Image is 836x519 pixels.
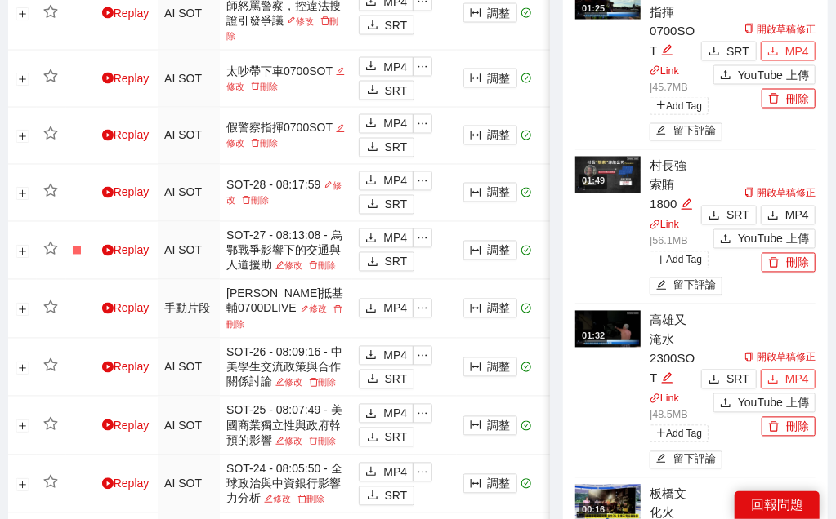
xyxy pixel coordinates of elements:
[713,393,816,413] button: uploadYouTube 上傳
[365,408,377,421] span: download
[359,16,414,35] button: downloadSRT
[709,374,720,387] span: download
[413,228,432,248] button: ellipsis
[251,82,260,91] span: delete
[226,181,342,206] a: 修改
[385,16,408,34] span: SRT
[661,41,673,60] div: 編輯
[367,84,378,97] span: download
[365,303,377,316] span: download
[650,392,697,424] p: | 48.5 MB
[738,66,809,84] span: YouTube 上傳
[367,198,378,211] span: download
[463,183,517,202] button: column-width調整
[251,139,260,148] span: delete
[242,196,251,205] span: delete
[656,454,667,466] span: edit
[365,233,377,246] span: download
[385,196,408,214] span: SRT
[762,253,816,273] button: delete刪除
[43,358,58,373] span: star
[650,220,679,231] a: linkLink
[650,425,709,443] span: Add Tag
[239,196,272,206] a: 刪除
[650,393,660,404] span: link
[650,157,697,215] div: 村長強索賄1800
[309,437,318,446] span: delete
[744,188,816,199] a: 開啟草稿修正
[785,370,809,388] span: MP4
[661,44,673,56] span: edit
[383,229,407,247] span: MP4
[16,478,29,491] button: 展開行
[359,463,414,482] button: downloadMP4
[359,228,414,248] button: downloadMP4
[414,350,431,362] span: ellipsis
[102,7,150,20] a: Replay
[744,24,754,33] span: copy
[359,299,414,318] button: downloadMP4
[102,129,150,142] a: Replay
[365,175,377,188] span: download
[320,16,329,25] span: delete
[701,370,757,389] button: downloadSRT
[521,246,532,256] span: check-circle
[701,42,757,61] button: downloadSRT
[16,362,29,375] button: 展開行
[43,126,58,141] span: star
[226,228,346,273] div: SOT-27 - 08:13:08 - 烏鄂戰爭影響下的交通與人道援助
[16,304,29,317] button: 展開行
[463,299,517,318] button: column-width調整
[102,244,150,257] a: Replay
[656,280,667,292] span: edit
[463,416,517,436] button: column-width調整
[414,118,431,130] span: ellipsis
[579,330,607,344] div: 01:32
[359,252,414,272] button: downloadSRT
[385,253,408,271] span: SRT
[414,303,431,314] span: ellipsis
[43,475,58,490] span: star
[701,206,757,225] button: downloadSRT
[164,4,213,22] div: AI SOT
[470,245,481,258] span: column-width
[579,175,607,189] div: 01:49
[359,370,414,389] button: downloadSRT
[726,42,749,60] span: SRT
[521,479,532,490] span: check-circle
[735,491,820,519] div: 回報問題
[367,373,378,386] span: download
[383,347,407,365] span: MP4
[761,370,816,389] button: downloadMP4
[359,57,414,77] button: downloadMP4
[164,69,213,87] div: AI SOT
[414,233,431,244] span: ellipsis
[470,7,481,20] span: column-width
[359,195,414,215] button: downloadSRT
[579,503,607,517] div: 00:16
[275,437,284,446] span: edit
[463,357,517,377] button: column-width調整
[521,304,532,314] span: check-circle
[359,404,414,424] button: downloadMP4
[383,58,407,76] span: MP4
[367,141,378,154] span: download
[306,378,339,388] a: 刪除
[521,131,532,141] span: check-circle
[650,393,679,405] a: linkLink
[164,358,213,376] div: AI SOT
[744,24,816,35] a: 開啟草稿修正
[226,178,346,207] div: SOT-28 - 08:17:59
[470,362,481,375] span: column-width
[16,73,29,86] button: 展開行
[102,419,114,431] span: play-circle
[297,304,330,314] a: 修改
[661,372,673,384] span: edit
[102,7,114,19] span: play-circle
[463,3,517,23] button: column-width調整
[385,428,408,446] span: SRT
[470,130,481,143] span: column-width
[681,198,693,211] span: edit
[226,304,342,329] a: 刪除
[102,419,150,432] a: Replay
